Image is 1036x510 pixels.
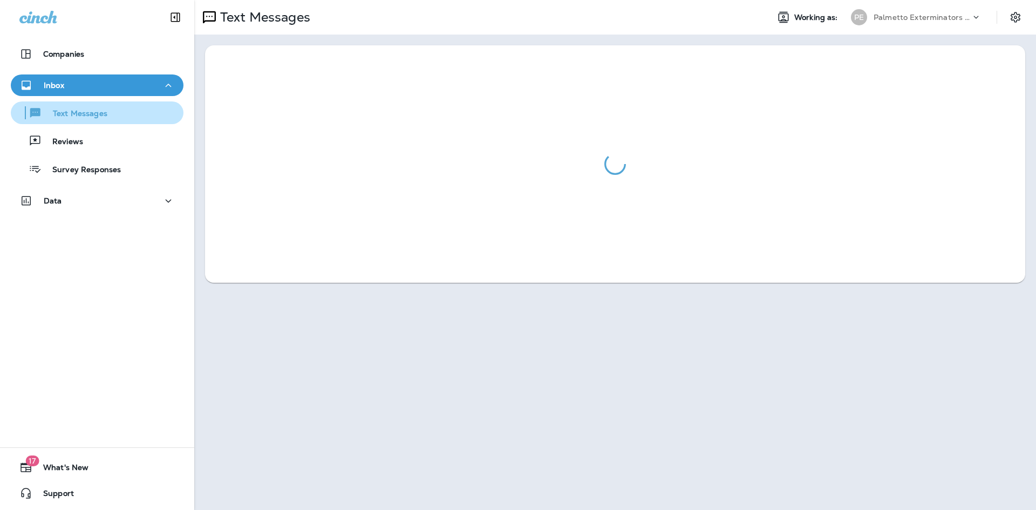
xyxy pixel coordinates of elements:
[42,137,83,147] p: Reviews
[11,158,183,180] button: Survey Responses
[851,9,867,25] div: PE
[25,455,39,466] span: 17
[794,13,840,22] span: Working as:
[42,165,121,175] p: Survey Responses
[43,50,84,58] p: Companies
[42,109,107,119] p: Text Messages
[44,196,62,205] p: Data
[11,482,183,504] button: Support
[11,43,183,65] button: Companies
[11,74,183,96] button: Inbox
[32,463,88,476] span: What's New
[1006,8,1025,27] button: Settings
[11,190,183,212] button: Data
[874,13,971,22] p: Palmetto Exterminators LLC
[44,81,64,90] p: Inbox
[11,457,183,478] button: 17What's New
[11,101,183,124] button: Text Messages
[32,489,74,502] span: Support
[160,6,190,28] button: Collapse Sidebar
[11,130,183,152] button: Reviews
[216,9,310,25] p: Text Messages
